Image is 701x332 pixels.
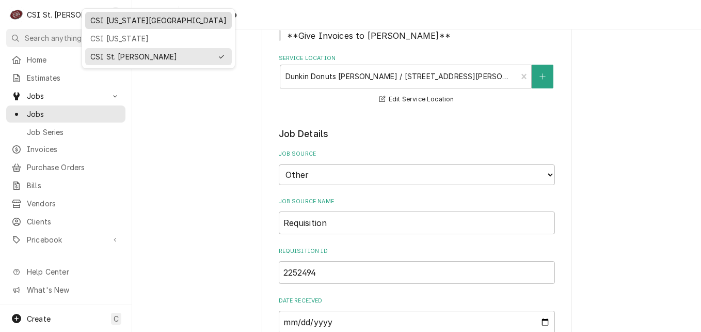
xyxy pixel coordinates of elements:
[90,33,227,44] div: CSI [US_STATE]
[27,109,120,119] span: Jobs
[90,51,212,62] div: CSI St. [PERSON_NAME]
[27,127,120,138] span: Job Series
[90,15,227,26] div: CSI [US_STATE][GEOGRAPHIC_DATA]
[6,105,125,123] a: Go to Jobs
[6,124,125,141] a: Go to Job Series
